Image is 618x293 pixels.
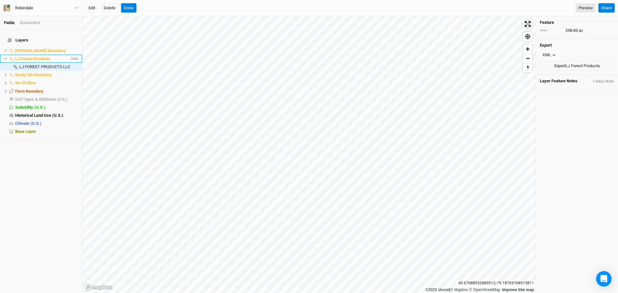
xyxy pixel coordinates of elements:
div: | [426,287,534,293]
div: area [540,28,562,33]
div: LJ Forest Products [15,56,70,61]
div: KML [543,52,551,58]
span: LJ FOREST PRODUCTS LLC [19,64,70,69]
span: Soil Types & Attributes (U.S.) [15,97,67,102]
h4: Layers [4,34,78,47]
button: KML [540,50,559,60]
div: Nanty Glo Boundary [15,72,78,78]
span: No 25 Mine [15,80,36,85]
div: Suitability (U.S.) [15,105,78,110]
a: Mapbox [450,288,468,292]
div: LJ FOREST PRODUCTS LLC [19,64,78,69]
span: Nanty Glo Boundary [15,72,52,77]
span: Layer Feature Notes [540,78,577,84]
a: OpenStreetMap [469,288,500,292]
h4: Export [540,43,614,48]
span: Suitability (U.S.) [15,105,45,110]
button: Edit [86,3,98,13]
div: Open Intercom Messenger [596,271,612,287]
div: Becker Boundary [15,48,78,53]
div: Robindale [15,5,33,11]
span: LJ Forest Products [15,56,50,61]
button: Find my location [523,32,532,41]
a: Improve this map [502,288,534,292]
span: Climate (U.S.) [15,121,42,126]
button: Delete [101,3,118,13]
button: Reset bearing to north [523,63,532,72]
div: 40.67688932889013 , -79.18769768915811 [457,280,536,287]
div: Economics [20,20,40,26]
span: ac [579,28,583,33]
div: Soil Types & Attributes (U.S.) [15,97,78,102]
div: Base Layer [15,129,78,134]
a: Preview [576,3,596,13]
button: ExportLJ Forest Products [540,61,614,71]
div: Climate (U.S.) [15,121,78,126]
canvas: Map [82,16,536,293]
div: No 25 Mine [15,80,78,86]
button: Zoom out [523,54,532,63]
span: Farm Boundary [15,89,43,94]
span: Historical Land Use (U.S.) [15,113,63,118]
a: Mapbox logo [84,284,113,291]
button: Done [121,3,136,13]
div: Historical Land Use (U.S.) [15,113,78,118]
span: hide [70,55,78,63]
a: ©2025 Vexcel [426,288,449,292]
a: Fields [4,20,15,25]
div: Farm Boundary [15,89,78,94]
button: Enter fullscreen [523,19,532,29]
button: Share [598,3,615,13]
div: 298.83 [540,28,614,33]
span: Base Layer [15,129,36,134]
span: [PERSON_NAME] Boundary [15,48,66,53]
button: Zoom in [523,44,532,54]
button: + New Note [592,78,614,84]
h4: Feature [540,20,614,25]
button: Robindale [3,5,79,12]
